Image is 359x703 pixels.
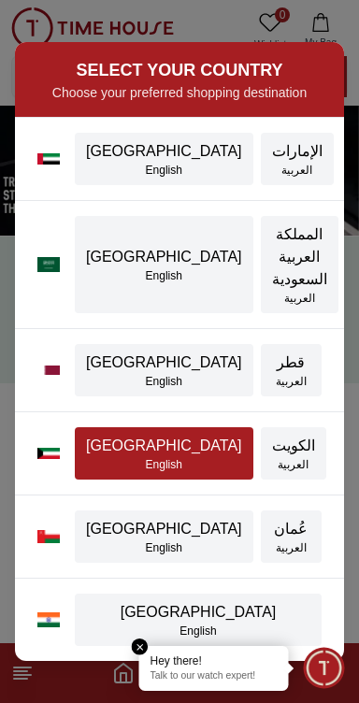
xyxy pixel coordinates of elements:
div: [GEOGRAPHIC_DATA] [86,140,242,163]
div: العربية [272,163,323,178]
div: English [86,268,242,283]
div: [GEOGRAPHIC_DATA] [86,246,242,268]
button: الإماراتالعربية [261,133,334,185]
div: Hey there! [151,653,278,668]
div: English [86,374,242,389]
div: [GEOGRAPHIC_DATA] [86,351,242,374]
button: عُمانالعربية [261,510,322,563]
div: Chat Widget [304,648,345,689]
em: Close tooltip [132,638,149,655]
button: [GEOGRAPHIC_DATA]English [75,216,253,313]
button: الكويتالعربية [261,427,326,480]
img: Kuwait flag [37,448,60,459]
div: المملكة العربية السعودية [272,223,327,291]
button: [GEOGRAPHIC_DATA]English [75,133,253,185]
div: [GEOGRAPHIC_DATA] [86,601,310,624]
img: India flag [37,612,60,627]
button: قطرالعربية [261,344,322,396]
div: العربية [272,540,310,555]
h2: SELECT YOUR COUNTRY [37,57,322,83]
div: English [86,457,242,472]
div: قطر [272,351,310,374]
img: Saudi Arabia flag [37,257,60,272]
img: UAE flag [37,153,60,165]
div: English [86,624,310,638]
div: English [86,540,242,555]
button: المملكة العربية السعوديةالعربية [261,216,338,313]
div: العربية [272,291,327,306]
button: [GEOGRAPHIC_DATA]English [75,594,322,646]
div: English [86,163,242,178]
img: Qatar flag [37,366,60,375]
button: [GEOGRAPHIC_DATA]English [75,344,253,396]
p: Talk to our watch expert! [151,670,278,683]
p: Choose your preferred shopping destination [37,83,322,102]
button: [GEOGRAPHIC_DATA]English [75,427,253,480]
img: Oman flag [37,530,60,542]
div: الإمارات [272,140,323,163]
div: [GEOGRAPHIC_DATA] [86,435,242,457]
div: الكويت [272,435,315,457]
div: العربية [272,457,315,472]
div: العربية [272,374,310,389]
button: [GEOGRAPHIC_DATA]English [75,510,253,563]
div: [GEOGRAPHIC_DATA] [86,518,242,540]
div: عُمان [272,518,310,540]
